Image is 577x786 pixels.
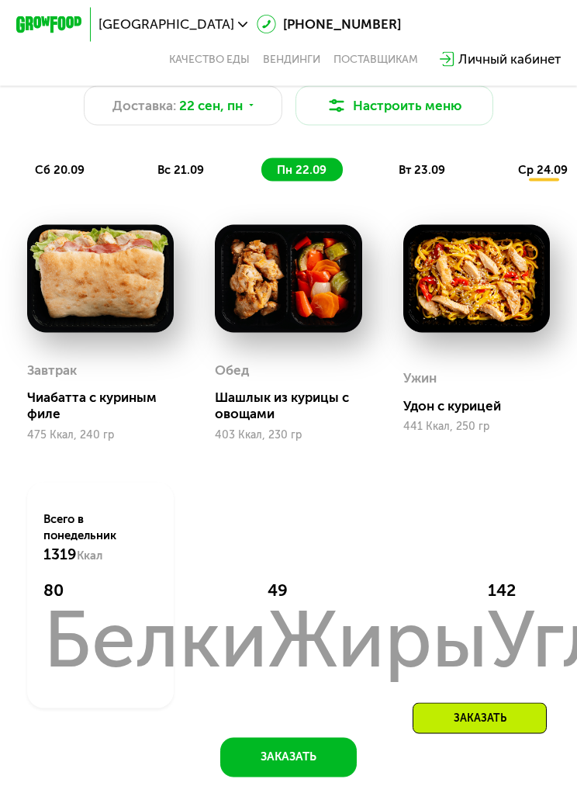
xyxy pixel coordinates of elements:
a: Вендинги [263,53,320,66]
div: Жиры [268,601,488,680]
div: Завтрак [27,358,77,383]
div: 403 Ккал, 230 гр [215,429,361,441]
span: ср 24.09 [518,163,568,177]
div: Всего в понедельник [43,511,157,564]
span: сб 20.09 [35,163,85,177]
span: [GEOGRAPHIC_DATA] [98,18,234,31]
div: поставщикам [333,53,418,66]
span: 1319 [43,545,77,563]
a: [PHONE_NUMBER] [257,15,401,35]
a: Качество еды [169,53,250,66]
span: Ккал [77,549,102,563]
div: Заказать [413,703,547,734]
div: 475 Ккал, 240 гр [27,429,174,441]
div: Личный кабинет [458,50,561,70]
button: Настроить меню [295,86,493,126]
span: вс 21.09 [157,163,204,177]
div: Белки [43,601,268,680]
div: Обед [215,358,249,383]
span: Доставка: [112,96,176,116]
div: Чиабатта с куриным филе [27,390,187,423]
div: Ужин [403,366,437,391]
div: 80 [43,581,268,601]
span: 22 сен, пн [179,96,243,116]
span: вт 23.09 [399,163,445,177]
button: Заказать [220,738,357,777]
div: 441 Ккал, 250 гр [403,421,550,433]
span: пн 22.09 [277,163,327,177]
div: Шашлык из курицы с овощами [215,390,375,423]
div: Удон с курицей [403,398,563,414]
div: 49 [268,581,488,601]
